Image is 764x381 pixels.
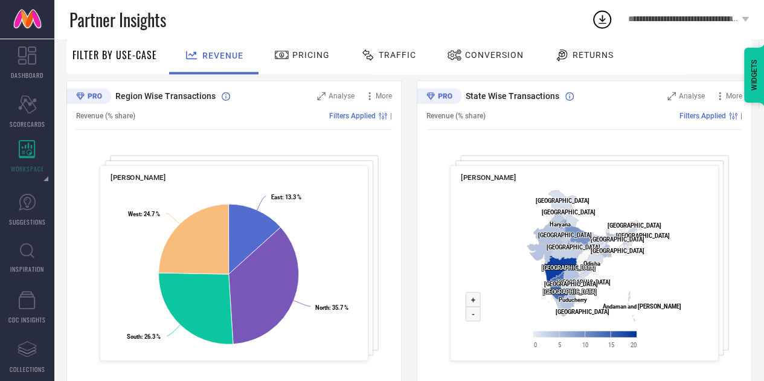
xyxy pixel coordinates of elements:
span: Analyse [679,92,705,100]
text: [GEOGRAPHIC_DATA] [555,308,609,315]
text: Haryana [549,221,570,228]
span: More [726,92,742,100]
span: COLLECTIONS [10,365,45,374]
span: | [390,112,392,120]
tspan: North [315,304,329,310]
text: [GEOGRAPHIC_DATA] [616,232,670,239]
span: Revenue (% share) [76,112,135,120]
text: 20 [630,341,636,348]
span: Filters Applied [329,112,376,120]
span: Pricing [292,50,330,60]
span: INSPIRATION [10,264,44,274]
span: Revenue (% share) [426,112,486,120]
text: [GEOGRAPHIC_DATA] [542,264,595,271]
text: + [471,295,475,304]
tspan: South [127,333,141,340]
text: [GEOGRAPHIC_DATA] [538,232,592,239]
span: | [740,112,742,120]
div: Premium [417,88,461,106]
span: Traffic [379,50,416,60]
text: [GEOGRAPHIC_DATA] [543,289,597,295]
span: WORKSPACE [11,164,44,173]
span: [PERSON_NAME] [461,173,516,182]
div: Premium [66,88,111,106]
text: - [472,309,475,318]
tspan: West [128,211,141,217]
span: State Wise Transactions [466,91,559,101]
text: 0 [534,341,537,348]
span: Region Wise Transactions [115,91,216,101]
span: [PERSON_NAME] [111,173,165,182]
text: [GEOGRAPHIC_DATA] [544,281,598,287]
text: [GEOGRAPHIC_DATA] [542,208,595,215]
text: [GEOGRAPHIC_DATA] [591,235,644,242]
text: 10 [582,341,588,348]
span: DASHBOARD [11,71,43,80]
text: : 26.3 % [127,333,161,340]
text: Andaman and [PERSON_NAME] [603,303,681,310]
text: [GEOGRAPHIC_DATA] [557,279,611,286]
text: : 35.7 % [315,304,348,310]
span: Revenue [202,51,243,60]
span: Conversion [465,50,524,60]
svg: Zoom [317,92,326,100]
text: 5 [558,341,561,348]
text: Odisha [583,260,600,267]
span: Filters Applied [679,112,726,120]
span: CDC INSIGHTS [8,315,46,324]
span: SUGGESTIONS [9,217,46,226]
text: [GEOGRAPHIC_DATA] [607,222,661,228]
span: Analyse [329,92,355,100]
text: : 13.3 % [271,194,301,200]
text: [GEOGRAPHIC_DATA] [591,248,644,254]
text: Puducherry [559,296,587,303]
text: [GEOGRAPHIC_DATA] [536,197,589,204]
span: Filter By Use-Case [72,48,157,62]
span: SCORECARDS [10,120,45,129]
span: More [376,92,392,100]
text: : 24.7 % [128,211,160,217]
tspan: East [271,194,282,200]
text: 15 [608,341,614,348]
div: Open download list [591,8,613,30]
svg: Zoom [667,92,676,100]
text: [GEOGRAPHIC_DATA] [547,244,600,251]
span: Returns [573,50,614,60]
span: Partner Insights [69,7,166,32]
